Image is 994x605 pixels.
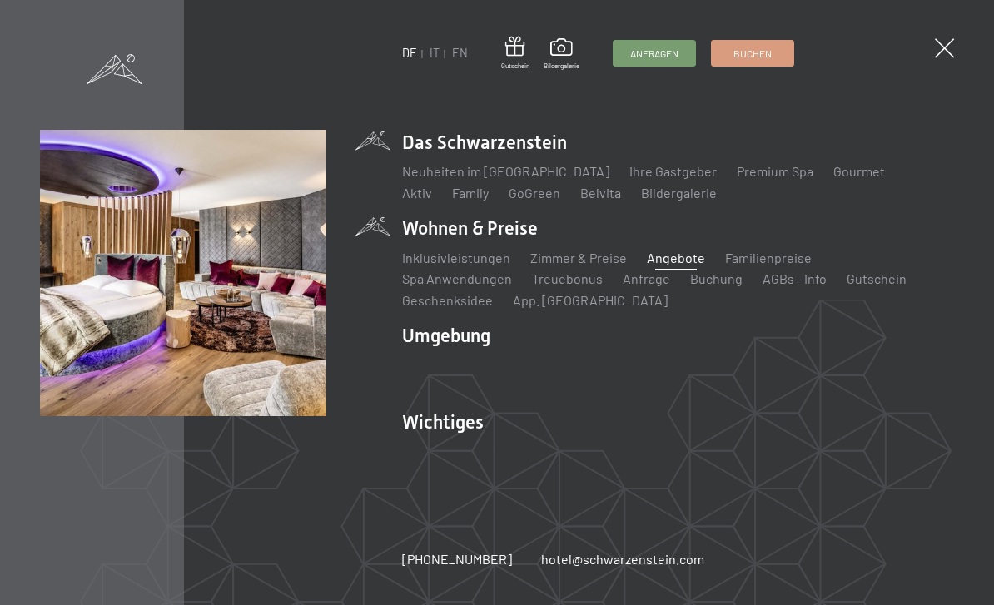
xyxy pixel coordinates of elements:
a: Gourmet [833,163,885,179]
a: Zimmer & Preise [530,250,627,265]
a: [PHONE_NUMBER] [402,550,512,568]
a: Neuheiten im [GEOGRAPHIC_DATA] [402,163,609,179]
a: Familienpreise [725,250,812,265]
span: Bildergalerie [544,62,579,71]
a: Gutschein [847,270,907,286]
a: Anfrage [623,270,670,286]
a: Inklusivleistungen [402,250,510,265]
a: Bildergalerie [641,185,717,201]
a: Aktiv [402,185,432,201]
a: AGBs - Info [763,270,827,286]
span: Anfragen [630,47,678,61]
a: GoGreen [509,185,560,201]
a: Angebote [647,250,705,265]
a: hotel@schwarzenstein.com [541,550,704,568]
a: Bildergalerie [544,38,579,70]
a: Geschenksidee [402,292,493,308]
a: Family [452,185,489,201]
a: Premium Spa [737,163,813,179]
a: Buchen [712,41,793,66]
a: DE [402,46,417,60]
span: Gutschein [501,62,529,71]
a: Anfragen [614,41,695,66]
a: EN [452,46,468,60]
a: Belvita [580,185,621,201]
a: Ihre Gastgeber [629,163,717,179]
a: IT [430,46,440,60]
a: App. [GEOGRAPHIC_DATA] [513,292,668,308]
span: Buchen [733,47,772,61]
a: Buchung [690,270,743,286]
a: Gutschein [501,37,529,71]
a: Treuebonus [532,270,603,286]
span: [PHONE_NUMBER] [402,551,512,567]
a: Spa Anwendungen [402,270,512,286]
